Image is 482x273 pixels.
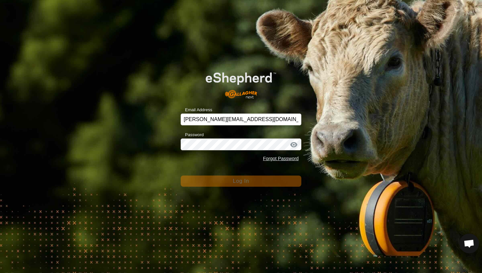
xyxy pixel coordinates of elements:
[193,62,289,103] img: E-shepherd Logo
[181,176,301,187] button: Log In
[459,234,479,253] div: Open chat
[181,114,301,125] input: Email Address
[233,178,249,184] span: Log In
[181,107,212,113] label: Email Address
[263,156,299,161] a: Forgot Password
[181,132,204,138] label: Password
